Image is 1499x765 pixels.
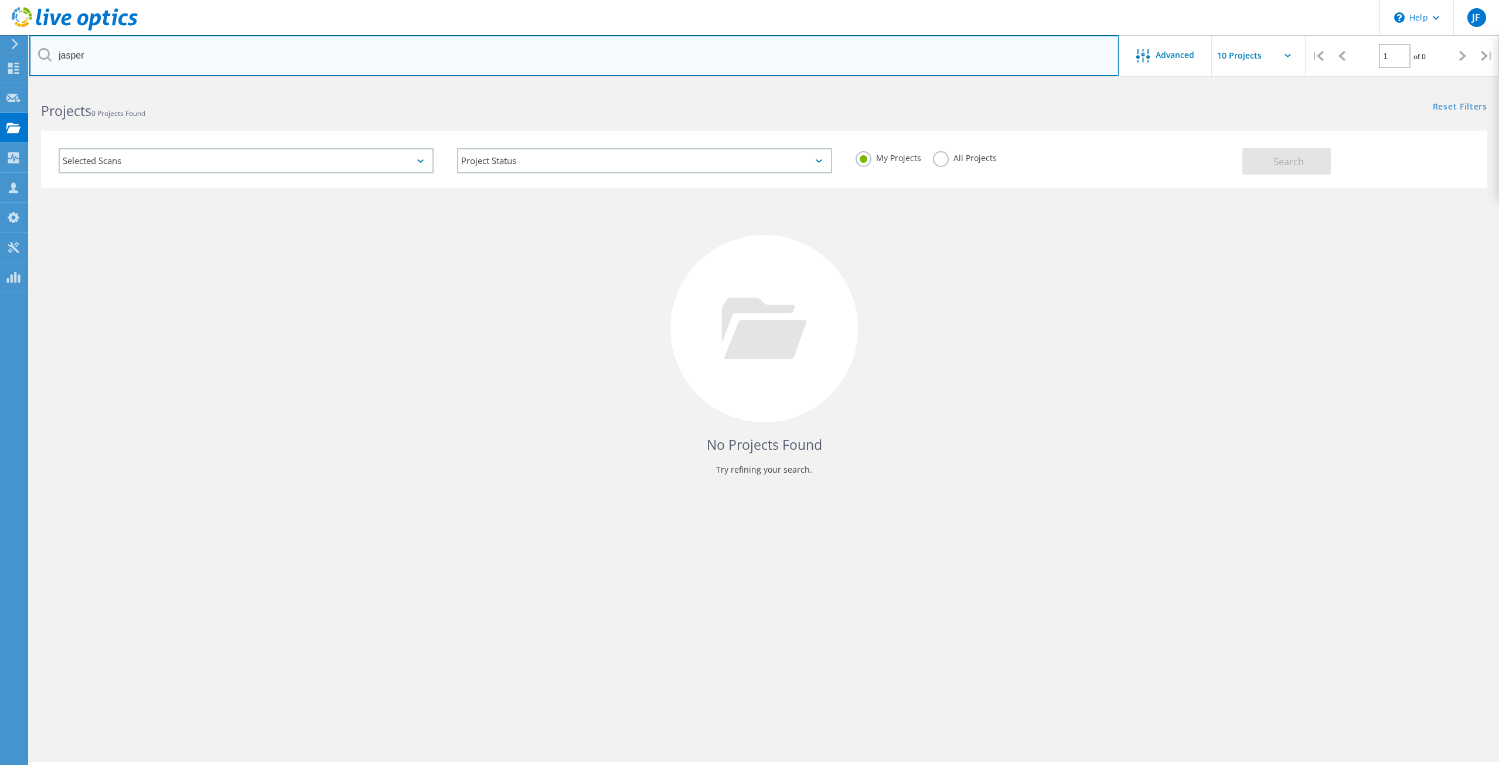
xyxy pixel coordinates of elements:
[933,151,997,162] label: All Projects
[1273,155,1304,168] span: Search
[59,148,434,173] div: Selected Scans
[91,108,145,118] span: 0 Projects Found
[1475,35,1499,77] div: |
[12,25,138,33] a: Live Optics Dashboard
[53,460,1476,479] p: Try refining your search.
[856,151,921,162] label: My Projects
[1242,148,1331,175] button: Search
[1394,12,1405,23] svg: \n
[53,435,1476,455] h4: No Projects Found
[1306,35,1330,77] div: |
[1156,51,1194,59] span: Advanced
[457,148,832,173] div: Project Status
[41,101,91,120] b: Projects
[1472,13,1480,22] span: JF
[29,35,1119,76] input: Search projects by name, owner, ID, company, etc
[1413,52,1426,62] span: of 0
[1433,103,1487,112] a: Reset Filters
